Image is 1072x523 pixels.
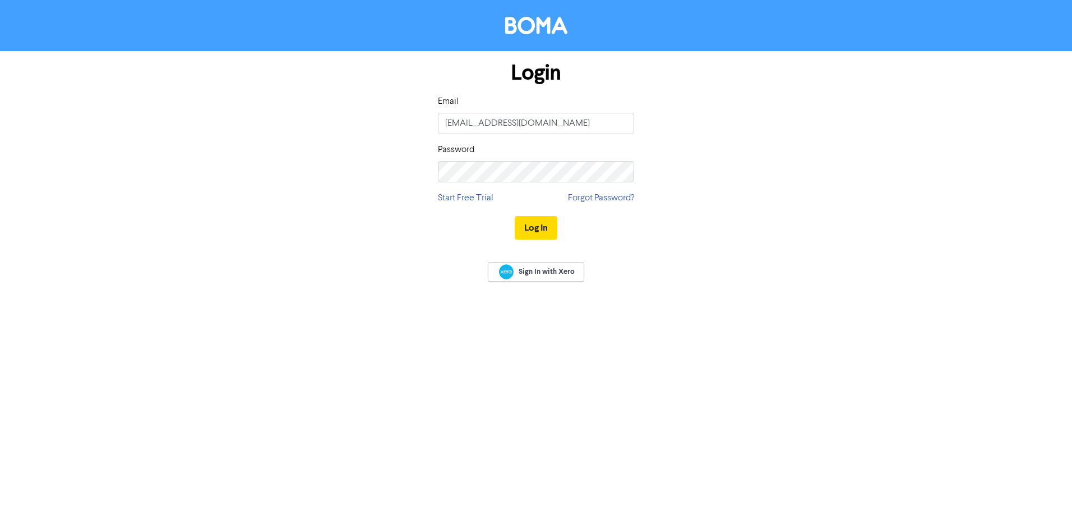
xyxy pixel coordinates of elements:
[499,264,514,279] img: Xero logo
[438,95,459,108] label: Email
[568,191,634,205] a: Forgot Password?
[438,143,474,157] label: Password
[438,60,634,86] h1: Login
[438,191,493,205] a: Start Free Trial
[488,262,584,282] a: Sign In with Xero
[519,267,575,277] span: Sign In with Xero
[515,216,557,240] button: Log In
[1016,469,1072,523] iframe: Chat Widget
[505,17,567,34] img: BOMA Logo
